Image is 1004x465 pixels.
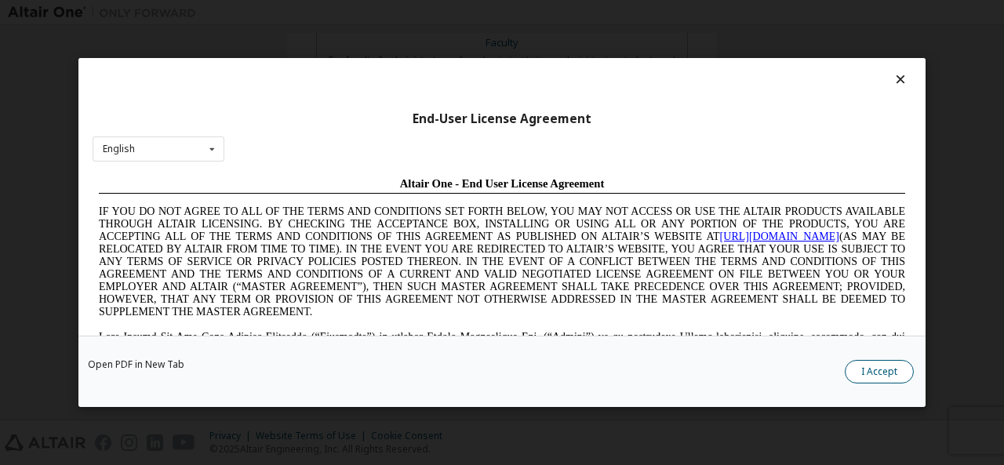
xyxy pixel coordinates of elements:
[93,111,911,127] div: End-User License Agreement
[845,360,914,383] button: I Accept
[88,360,184,369] a: Open PDF in New Tab
[6,160,813,272] span: Lore Ipsumd Sit Ame Cons Adipisc Elitseddo (“Eiusmodte”) in utlabor Etdolo Magnaaliqua Eni. (“Adm...
[103,144,135,154] div: English
[307,6,512,19] span: Altair One - End User License Agreement
[627,60,747,71] a: [URL][DOMAIN_NAME]
[6,35,813,147] span: IF YOU DO NOT AGREE TO ALL OF THE TERMS AND CONDITIONS SET FORTH BELOW, YOU MAY NOT ACCESS OR USE...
